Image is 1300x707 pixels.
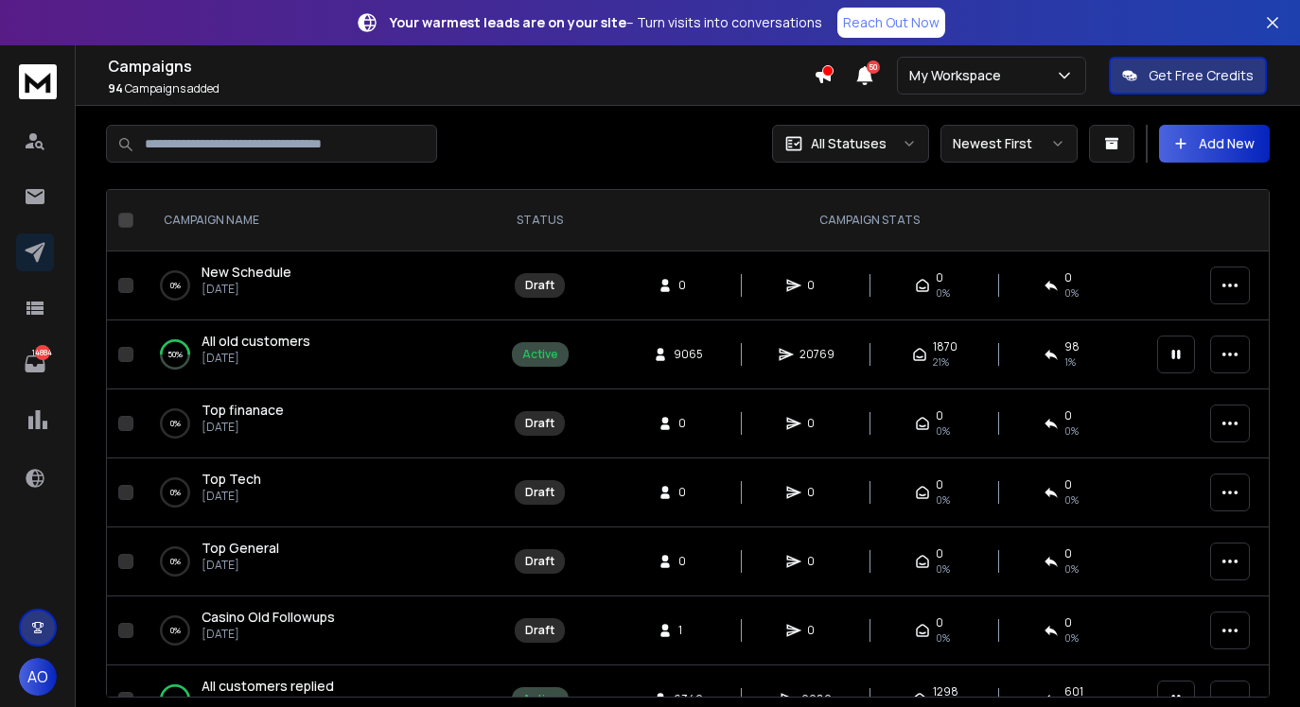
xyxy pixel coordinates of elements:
div: Draft [525,416,554,431]
p: Get Free Credits [1149,66,1254,85]
p: 0 % [170,621,181,640]
div: Draft [525,278,554,293]
p: 0 % [170,414,181,433]
a: All old customers [202,332,310,351]
p: 50 % [167,345,183,364]
a: All customers replied [202,677,334,696]
p: – Turn visits into conversations [390,13,822,32]
span: 0 [1064,270,1072,285]
p: Campaigns added [108,81,814,96]
p: My Workspace [909,66,1009,85]
span: All old customers [202,332,310,350]
span: 0% [936,423,950,439]
span: 98 [1064,339,1080,354]
span: 1 [678,623,697,638]
a: Top Tech [202,470,261,489]
th: CAMPAIGN STATS [593,190,1146,251]
span: 0 [936,615,943,630]
td: 0%Top Tech[DATE] [141,458,486,527]
div: Draft [525,485,554,500]
td: 0%Casino Old Followups[DATE] [141,596,486,665]
span: 0 [678,278,697,293]
span: 0% [1064,630,1079,646]
span: 1 % [1064,354,1076,370]
button: Newest First [940,125,1078,163]
span: Top finanace [202,401,284,419]
span: 6349 [674,692,703,707]
a: Top finanace [202,401,284,420]
strong: Your warmest leads are on your site [390,13,626,31]
p: 0 % [170,483,181,502]
img: logo [19,64,57,99]
span: 0 [936,270,943,285]
span: 0% [936,561,950,577]
p: [DATE] [202,489,261,504]
span: 0% [936,285,950,301]
a: New Schedule [202,263,291,282]
span: 0 [1064,546,1072,561]
span: 0 [807,278,826,293]
span: 0 [936,477,943,492]
span: Top Tech [202,470,261,488]
span: 0 [936,408,943,423]
span: 0 [807,485,826,500]
span: 0 [678,554,697,569]
span: 0% [1064,285,1079,301]
th: CAMPAIGN NAME [141,190,486,251]
span: 0% [1064,561,1079,577]
span: 94 [108,80,123,96]
span: 0 [807,416,826,431]
td: 50%All old customers[DATE] [141,320,486,389]
p: All Statuses [811,134,887,153]
p: [DATE] [202,351,310,366]
span: All customers replied [202,677,334,695]
span: Top General [202,539,279,557]
a: Casino Old Followups [202,608,335,627]
span: 1870 [933,339,957,354]
div: Active [522,347,558,362]
span: 0 [1064,615,1072,630]
span: 0 [1064,477,1072,492]
span: 9065 [674,347,703,362]
a: 14884 [16,345,54,383]
td: 0%Top finanace[DATE] [141,389,486,458]
span: 9989 [801,692,832,707]
span: 0 [807,623,826,638]
span: 601 [1064,684,1083,699]
p: 0 % [170,276,181,295]
div: Draft [525,623,554,638]
button: AO [19,658,57,696]
span: 0 [678,485,697,500]
button: Add New [1159,125,1270,163]
span: 0 [936,546,943,561]
a: Reach Out Now [837,8,945,38]
a: Top General [202,539,279,558]
p: [DATE] [202,420,284,435]
td: 0%New Schedule[DATE] [141,251,486,320]
span: 20769 [799,347,834,362]
p: [DATE] [202,558,279,573]
button: Get Free Credits [1109,57,1267,95]
div: Active [522,692,558,707]
td: 0%Top General[DATE] [141,527,486,596]
p: 14884 [35,345,50,360]
span: 1298 [933,684,958,699]
span: 0% [936,492,950,508]
span: Casino Old Followups [202,608,335,626]
h1: Campaigns [108,55,814,78]
span: 0 [678,416,697,431]
p: 0 % [170,552,181,571]
th: STATUS [486,190,593,251]
span: 21 % [933,354,949,370]
p: [DATE] [202,282,291,297]
div: Draft [525,554,554,569]
p: [DATE] [202,627,335,642]
span: 50 [867,60,880,74]
span: 0% [936,630,950,646]
span: 0% [1064,423,1079,439]
span: 0 [1064,408,1072,423]
span: New Schedule [202,263,291,281]
p: Reach Out Now [843,13,940,32]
